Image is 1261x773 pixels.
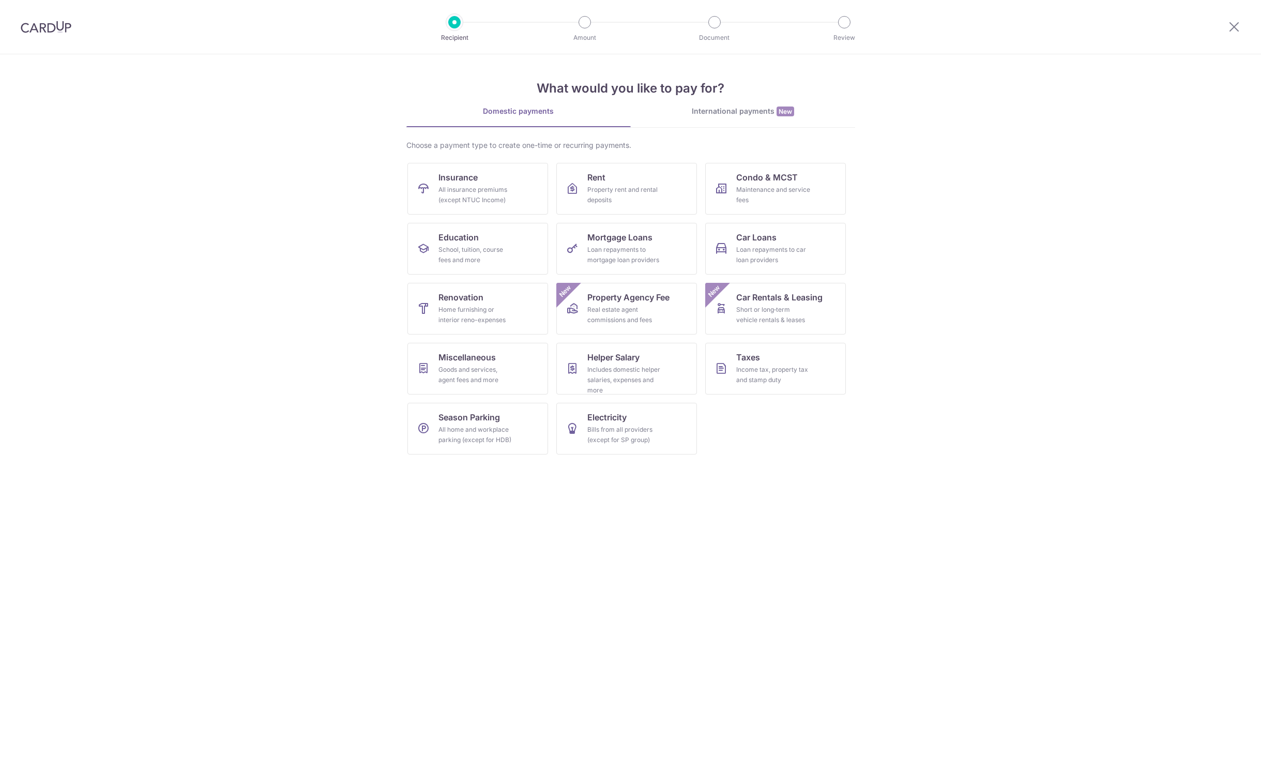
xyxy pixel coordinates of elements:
[438,185,513,205] div: All insurance premiums (except NTUC Income)
[407,163,548,215] a: InsuranceAll insurance premiums (except NTUC Income)
[736,171,798,184] span: Condo & MCST
[438,305,513,325] div: Home furnishing or interior reno-expenses
[546,33,623,43] p: Amount
[587,171,605,184] span: Rent
[736,185,811,205] div: Maintenance and service fees
[705,163,846,215] a: Condo & MCSTMaintenance and service fees
[438,291,483,304] span: Renovation
[438,351,496,363] span: Miscellaneous
[587,231,652,244] span: Mortgage Loans
[587,351,640,363] span: Helper Salary
[587,365,662,396] div: Includes domestic helper salaries, expenses and more
[587,291,670,304] span: Property Agency Fee
[556,403,697,454] a: ElectricityBills from all providers (except for SP group)
[806,33,883,43] p: Review
[556,223,697,275] a: Mortgage LoansLoan repayments to mortgage loan providers
[438,411,500,423] span: Season Parking
[705,283,722,300] span: New
[587,305,662,325] div: Real estate agent commissions and fees
[631,106,855,117] div: International payments
[438,171,478,184] span: Insurance
[1194,742,1251,768] iframe: Opens a widget where you can find more information
[736,245,811,265] div: Loan repayments to car loan providers
[676,33,753,43] p: Document
[556,343,697,395] a: Helper SalaryIncludes domestic helper salaries, expenses and more
[556,283,697,335] a: Property Agency FeeReal estate agent commissions and feesNew
[705,283,846,335] a: Car Rentals & LeasingShort or long‑term vehicle rentals & leasesNew
[438,425,513,445] div: All home and workplace parking (except for HDB)
[407,343,548,395] a: MiscellaneousGoods and services, agent fees and more
[736,231,777,244] span: Car Loans
[21,21,71,33] img: CardUp
[438,365,513,385] div: Goods and services, agent fees and more
[406,106,631,116] div: Domestic payments
[556,283,573,300] span: New
[705,343,846,395] a: TaxesIncome tax, property tax and stamp duty
[736,365,811,385] div: Income tax, property tax and stamp duty
[407,223,548,275] a: EducationSchool, tuition, course fees and more
[587,185,662,205] div: Property rent and rental deposits
[736,351,760,363] span: Taxes
[556,163,697,215] a: RentProperty rent and rental deposits
[416,33,493,43] p: Recipient
[438,245,513,265] div: School, tuition, course fees and more
[587,411,627,423] span: Electricity
[736,305,811,325] div: Short or long‑term vehicle rentals & leases
[407,283,548,335] a: RenovationHome furnishing or interior reno-expenses
[705,223,846,275] a: Car LoansLoan repayments to car loan providers
[407,403,548,454] a: Season ParkingAll home and workplace parking (except for HDB)
[736,291,823,304] span: Car Rentals & Leasing
[777,107,794,116] span: New
[406,79,855,98] h4: What would you like to pay for?
[438,231,479,244] span: Education
[406,140,855,150] div: Choose a payment type to create one-time or recurring payments.
[587,245,662,265] div: Loan repayments to mortgage loan providers
[587,425,662,445] div: Bills from all providers (except for SP group)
